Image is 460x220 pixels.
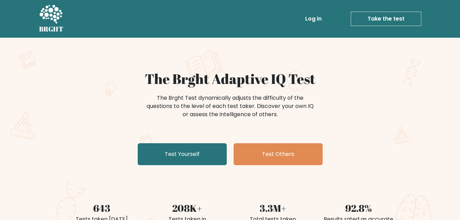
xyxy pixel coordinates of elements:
[320,201,397,215] div: 92.8%
[145,94,316,119] div: The Brght Test dynamically adjusts the difficulty of the questions to the level of each test take...
[234,143,323,165] a: Test Others
[63,71,397,87] h1: The Brght Adaptive IQ Test
[149,201,226,215] div: 208K+
[351,12,421,26] a: Take the test
[138,143,227,165] a: Test Yourself
[302,12,324,26] a: Log in
[234,201,312,215] div: 3.3M+
[39,3,64,35] a: BRGHT
[39,25,64,33] h5: BRGHT
[63,201,140,215] div: 643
